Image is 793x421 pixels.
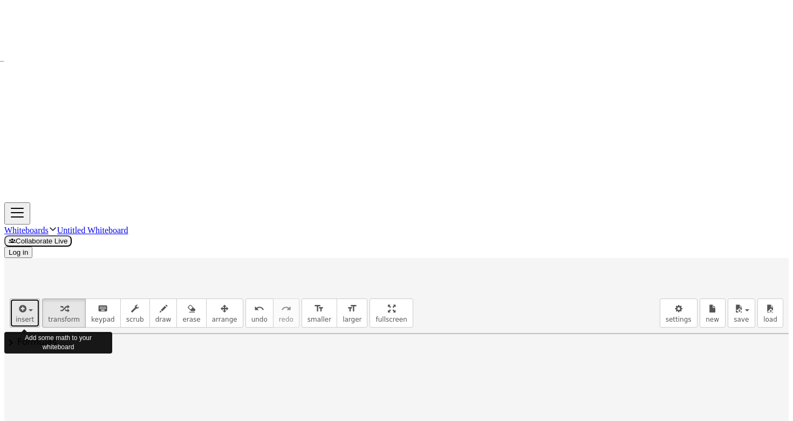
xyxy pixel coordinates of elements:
[302,298,337,328] button: format_sizesmaller
[10,298,40,328] button: insert
[57,226,128,235] a: Untitled Whiteboard
[48,316,80,323] span: transform
[728,298,755,328] button: save
[91,316,115,323] span: keypad
[149,298,177,328] button: draw
[660,298,698,328] button: settings
[375,316,407,323] span: fullscreen
[4,332,112,354] div: Add some math to your whiteboard
[16,316,34,323] span: insert
[666,316,692,323] span: settings
[245,298,274,328] button: undoundo
[273,298,299,328] button: redoredo
[206,298,243,328] button: arrange
[307,316,331,323] span: smaller
[343,316,361,323] span: larger
[254,302,264,315] i: undo
[700,298,726,328] button: new
[9,237,67,245] span: Collaborate Live
[98,302,108,315] i: keyboard
[155,316,172,323] span: draw
[347,302,357,315] i: format_size
[120,298,150,328] button: scrub
[279,316,293,323] span: redo
[4,235,72,247] button: Collaborate Live
[212,316,237,323] span: arrange
[4,247,32,258] button: Log in
[706,316,719,323] span: new
[370,298,413,328] button: fullscreen
[85,298,121,328] button: keyboardkeypad
[182,316,200,323] span: erase
[314,302,324,315] i: format_size
[4,226,49,235] a: Whiteboards
[251,316,268,323] span: undo
[734,316,749,323] span: save
[763,316,777,323] span: load
[4,202,30,225] button: Toggle navigation
[281,302,291,315] i: redo
[4,334,789,351] button: chevron_rightFormulas
[126,316,144,323] span: scrub
[42,298,86,328] button: transform
[337,298,367,328] button: format_sizelarger
[757,298,783,328] button: load
[176,298,206,328] button: erase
